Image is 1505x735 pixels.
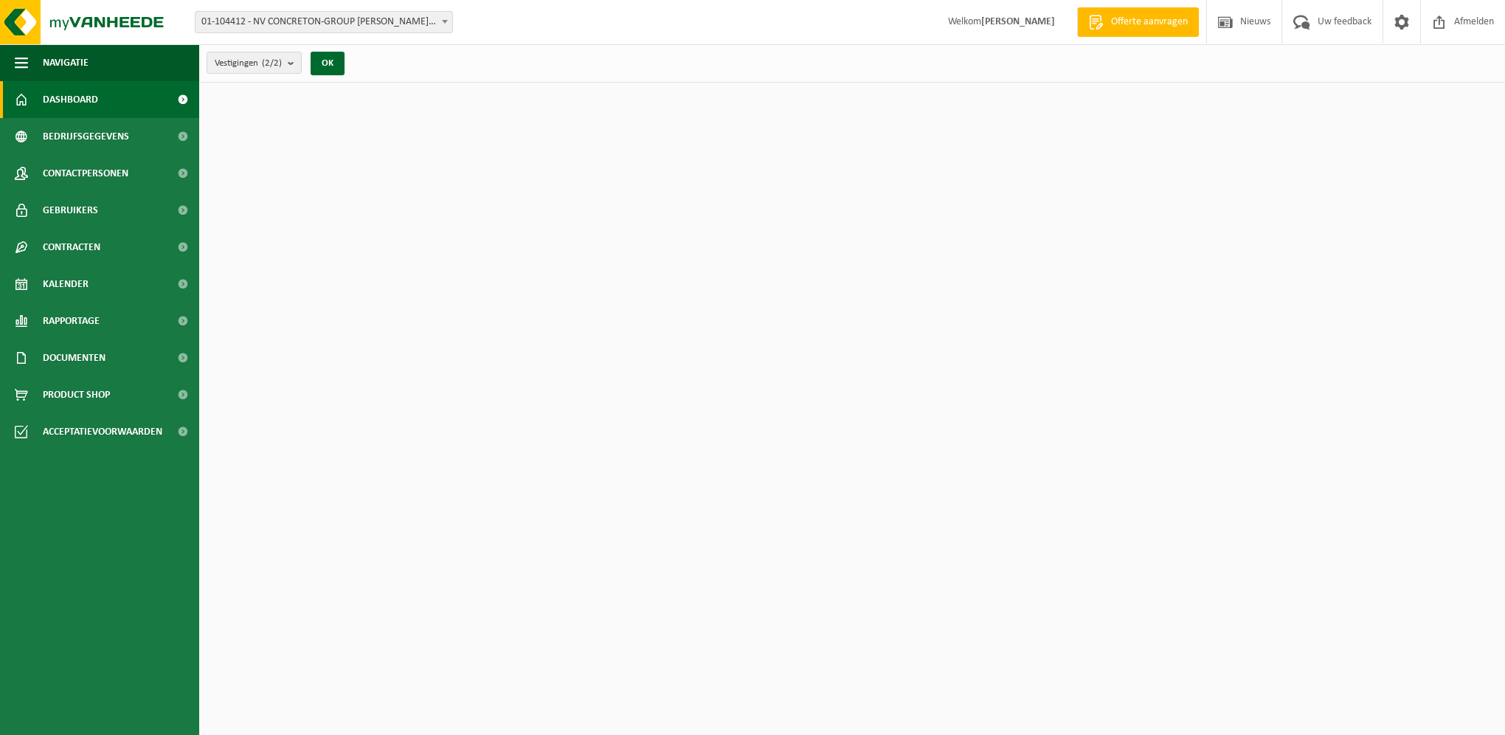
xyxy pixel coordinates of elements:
a: Offerte aanvragen [1077,7,1199,37]
button: OK [311,52,345,75]
span: Vestigingen [215,52,282,75]
count: (2/2) [262,58,282,68]
span: Acceptatievoorwaarden [43,413,162,450]
span: Gebruikers [43,192,98,229]
span: Documenten [43,339,105,376]
span: Kalender [43,266,89,303]
span: Navigatie [43,44,89,81]
span: Contracten [43,229,100,266]
button: Vestigingen(2/2) [207,52,302,74]
span: Dashboard [43,81,98,118]
span: 01-104412 - NV CONCRETON-GROUP W.NAESSENS - SCHENDELBEKE [196,12,452,32]
span: Contactpersonen [43,155,128,192]
span: Offerte aanvragen [1107,15,1191,30]
strong: [PERSON_NAME] [981,16,1055,27]
span: Product Shop [43,376,110,413]
span: Bedrijfsgegevens [43,118,129,155]
span: 01-104412 - NV CONCRETON-GROUP W.NAESSENS - SCHENDELBEKE [195,11,453,33]
span: Rapportage [43,303,100,339]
